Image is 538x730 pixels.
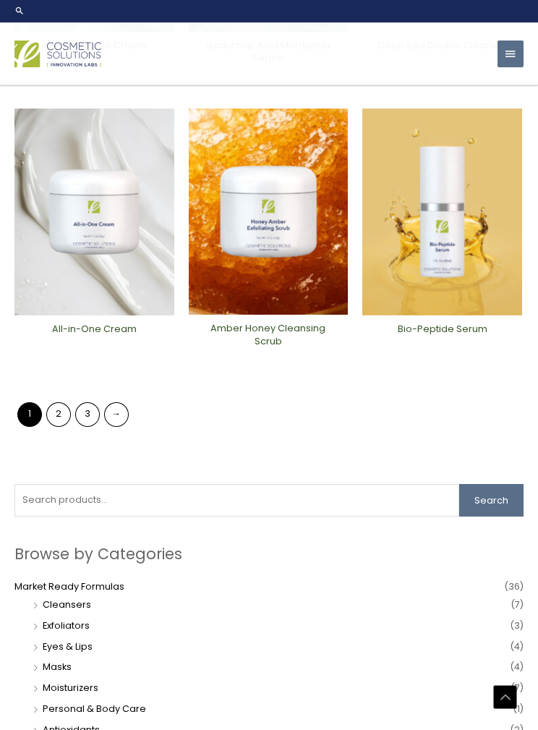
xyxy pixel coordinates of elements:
span: Page 1 [17,402,42,427]
a: Page 3 [75,402,100,427]
a: → [104,402,129,427]
img: All In One Cream [14,109,174,315]
a: Market Ready Formulas [14,580,124,593]
h2: Browse by Categories [14,543,524,565]
a: Amber Honey Cleansing Scrub [200,322,337,352]
a: Search icon link [14,6,25,16]
input: Search products… [14,484,459,517]
a: Masks [43,661,72,673]
span: (1) [513,700,524,718]
a: Cleansers [43,598,91,611]
span: (36) [504,577,524,596]
span: (4) [510,637,524,656]
h2: Amber Honey Cleansing Scrub [200,322,337,347]
a: All-in-One ​Cream [25,323,163,352]
nav: Product Pagination [14,402,524,433]
button: Search [459,484,524,517]
img: Cosmetic Solutions Logo [14,41,101,67]
a: Personal & Body Care [43,703,146,715]
img: Amber Honey Cleansing Scrub [189,109,349,315]
span: (7) [511,595,524,614]
span: (4) [510,658,524,676]
a: Exfoliators [43,619,90,632]
span: (3) [510,616,524,635]
a: Page 2 [46,402,71,427]
span: (7) [511,679,524,697]
a: Bio-Peptide ​Serum [374,323,511,352]
img: Bio-Peptide ​Serum [362,109,522,315]
h2: Bio-Peptide ​Serum [374,323,511,348]
a: Moisturizers [43,682,98,694]
a: Eyes & Lips [43,640,93,653]
h2: All-in-One ​Cream [25,323,163,348]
